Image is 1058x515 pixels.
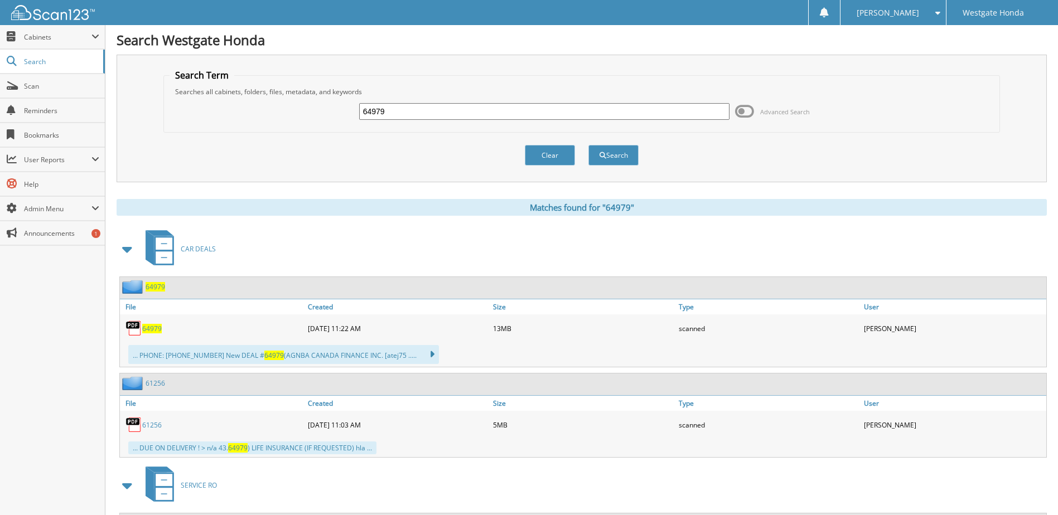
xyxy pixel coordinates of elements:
[24,57,98,66] span: Search
[861,317,1046,339] div: [PERSON_NAME]
[120,396,305,411] a: File
[228,443,248,453] span: 64979
[24,130,99,140] span: Bookmarks
[525,145,575,166] button: Clear
[24,155,91,164] span: User Reports
[11,5,95,20] img: scan123-logo-white.svg
[128,441,376,454] div: ... DUE ON DELIVERY ! > n/a 43. ) LIFE INSURANCE (IF REQUESTED) hla ...
[1002,461,1058,515] iframe: Chat Widget
[305,317,490,339] div: [DATE] 11:22 AM
[490,396,675,411] a: Size
[588,145,639,166] button: Search
[24,179,99,189] span: Help
[139,463,217,507] a: SERVICE RO
[170,87,993,96] div: Searches all cabinets, folders, files, metadata, and keywords
[676,414,861,436] div: scanned
[24,32,91,42] span: Cabinets
[120,299,305,314] a: File
[181,480,217,490] span: SERVICE RO
[170,69,234,81] legend: Search Term
[117,31,1047,49] h1: Search Westgate Honda
[264,351,284,360] span: 64979
[760,108,810,116] span: Advanced Search
[128,345,439,364] div: ... PHONE: [PHONE_NUMBER] New DEAL # (AGNBA CANADA FINANCE INC. [atej75 .....
[676,396,861,411] a: Type
[676,317,861,339] div: scanned
[24,106,99,115] span: Reminders
[861,396,1046,411] a: User
[490,299,675,314] a: Size
[122,280,146,294] img: folder2.png
[146,378,165,388] a: 61256
[963,9,1024,16] span: Westgate Honda
[139,227,216,271] a: CAR DEALS
[305,396,490,411] a: Created
[181,244,216,254] span: CAR DEALS
[24,81,99,91] span: Scan
[490,317,675,339] div: 13MB
[861,414,1046,436] div: [PERSON_NAME]
[142,420,162,430] a: 61256
[125,416,142,433] img: PDF.png
[91,229,100,238] div: 1
[125,320,142,337] img: PDF.png
[24,204,91,213] span: Admin Menu
[24,229,99,238] span: Announcements
[861,299,1046,314] a: User
[146,282,165,291] a: 64979
[117,199,1047,216] div: Matches found for "64979"
[142,324,162,333] a: 64979
[122,376,146,390] img: folder2.png
[305,299,490,314] a: Created
[490,414,675,436] div: 5MB
[676,299,861,314] a: Type
[857,9,919,16] span: [PERSON_NAME]
[305,414,490,436] div: [DATE] 11:03 AM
